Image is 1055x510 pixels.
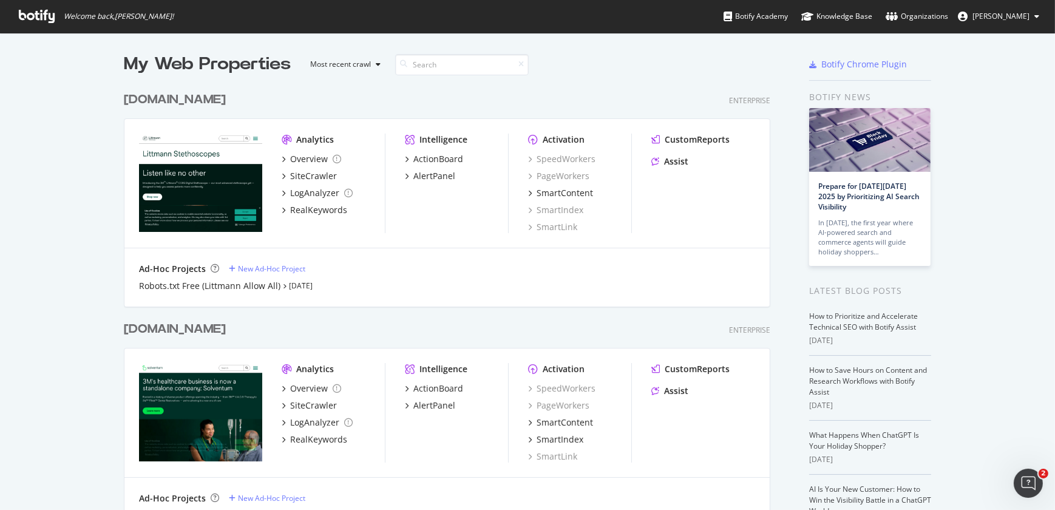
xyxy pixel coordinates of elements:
[528,450,577,463] a: SmartLink
[64,12,174,21] span: Welcome back, [PERSON_NAME] !
[290,204,347,216] div: RealKeywords
[300,55,385,74] button: Most recent crawl
[818,181,920,212] a: Prepare for [DATE][DATE] 2025 by Prioritizing AI Search Visibility
[405,153,463,165] a: ActionBoard
[290,170,337,182] div: SiteCrawler
[282,170,337,182] a: SiteCrawler
[528,153,595,165] a: SpeedWorkers
[310,61,371,68] div: Most recent crawl
[1014,469,1043,498] iframe: Intercom live chat
[809,108,931,172] img: Prepare for Black Friday 2025 by Prioritizing AI Search Visibility
[528,399,589,412] a: PageWorkers
[282,153,341,165] a: Overview
[419,363,467,375] div: Intelligence
[528,170,589,182] a: PageWorkers
[139,134,262,232] img: www.littmann.com
[282,187,353,199] a: LogAnalyzer
[290,153,328,165] div: Overview
[809,335,931,346] div: [DATE]
[124,52,291,76] div: My Web Properties
[543,363,585,375] div: Activation
[651,155,688,168] a: Assist
[651,385,688,397] a: Assist
[809,454,931,465] div: [DATE]
[809,430,919,451] a: What Happens When ChatGPT Is Your Holiday Shopper?
[972,11,1030,21] span: Travis Yano
[290,382,328,395] div: Overview
[809,90,931,104] div: Botify news
[413,153,463,165] div: ActionBoard
[651,134,730,146] a: CustomReports
[809,365,927,397] a: How to Save Hours on Content and Research Workflows with Botify Assist
[238,263,305,274] div: New Ad-Hoc Project
[419,134,467,146] div: Intelligence
[282,382,341,395] a: Overview
[238,493,305,503] div: New Ad-Hoc Project
[818,218,921,257] div: In [DATE], the first year where AI-powered search and commerce agents will guide holiday shoppers…
[395,54,529,75] input: Search
[809,284,931,297] div: Latest Blog Posts
[809,400,931,411] div: [DATE]
[296,134,334,146] div: Analytics
[282,399,337,412] a: SiteCrawler
[886,10,948,22] div: Organizations
[405,170,455,182] a: AlertPanel
[124,321,231,338] a: [DOMAIN_NAME]
[290,399,337,412] div: SiteCrawler
[413,399,455,412] div: AlertPanel
[124,91,231,109] a: [DOMAIN_NAME]
[405,382,463,395] a: ActionBoard
[229,263,305,274] a: New Ad-Hoc Project
[537,187,593,199] div: SmartContent
[124,321,226,338] div: [DOMAIN_NAME]
[528,187,593,199] a: SmartContent
[139,280,280,292] a: Robots.txt Free (Littmann Allow All)
[528,204,583,216] a: SmartIndex
[664,155,688,168] div: Assist
[1039,469,1048,478] span: 2
[139,263,206,275] div: Ad-Hoc Projects
[528,221,577,233] a: SmartLink
[537,433,583,446] div: SmartIndex
[282,204,347,216] a: RealKeywords
[289,280,313,291] a: [DATE]
[139,492,206,505] div: Ad-Hoc Projects
[664,385,688,397] div: Assist
[124,91,226,109] div: [DOMAIN_NAME]
[724,10,788,22] div: Botify Academy
[528,433,583,446] a: SmartIndex
[665,134,730,146] div: CustomReports
[528,416,593,429] a: SmartContent
[282,433,347,446] a: RealKeywords
[139,363,262,461] img: solventum.com
[413,170,455,182] div: AlertPanel
[665,363,730,375] div: CustomReports
[290,416,339,429] div: LogAnalyzer
[809,58,907,70] a: Botify Chrome Plugin
[229,493,305,503] a: New Ad-Hoc Project
[405,399,455,412] a: AlertPanel
[296,363,334,375] div: Analytics
[801,10,872,22] div: Knowledge Base
[809,311,918,332] a: How to Prioritize and Accelerate Technical SEO with Botify Assist
[729,325,770,335] div: Enterprise
[413,382,463,395] div: ActionBoard
[729,95,770,106] div: Enterprise
[537,416,593,429] div: SmartContent
[290,187,339,199] div: LogAnalyzer
[821,58,907,70] div: Botify Chrome Plugin
[651,363,730,375] a: CustomReports
[528,382,595,395] a: SpeedWorkers
[282,416,353,429] a: LogAnalyzer
[543,134,585,146] div: Activation
[948,7,1049,26] button: [PERSON_NAME]
[290,433,347,446] div: RealKeywords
